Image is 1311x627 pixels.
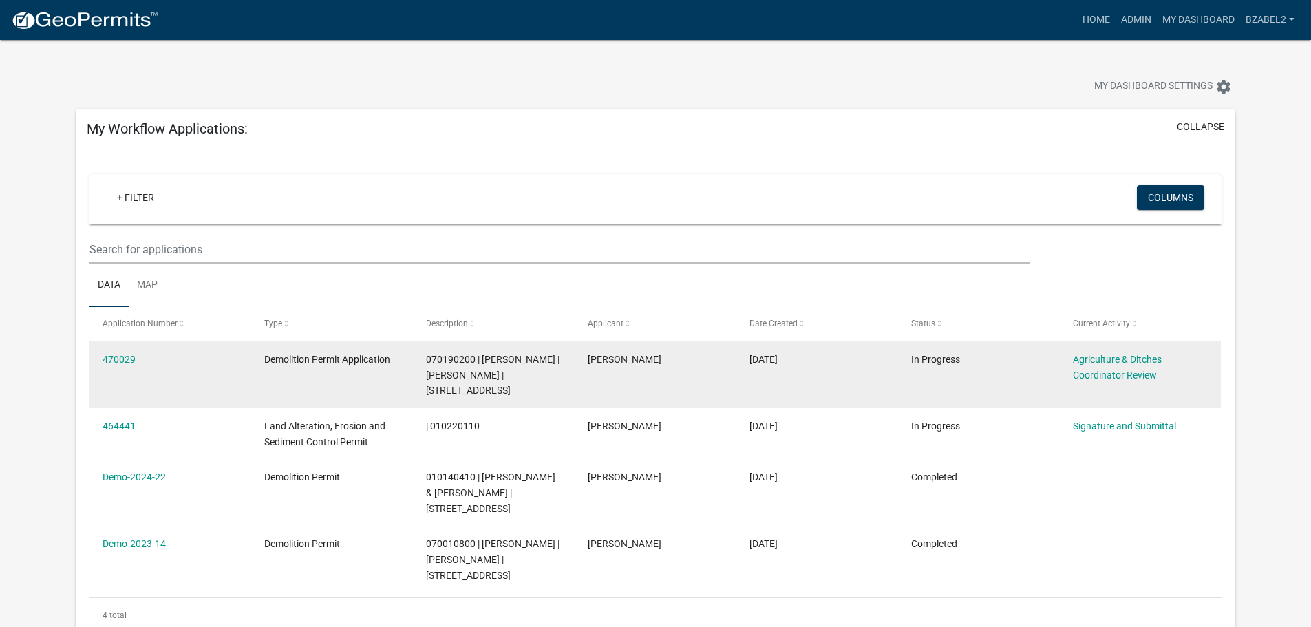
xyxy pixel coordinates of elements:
a: Admin [1116,7,1157,33]
span: Application Number [103,319,178,328]
a: 470029 [103,354,136,365]
datatable-header-cell: Application Number [89,307,251,340]
span: 09/15/2023 [749,538,778,549]
a: + Filter [106,185,165,210]
datatable-header-cell: Date Created [736,307,898,340]
span: | 010220110 [426,421,480,432]
span: 12/20/2023 [749,471,778,482]
a: Signature and Submittal [1073,421,1176,432]
span: 070010800 | ALLEN W NELSON | JANE R NELSON | 25836 170TH ST [426,538,559,581]
span: Land Alteration, Erosion and Sediment Control Permit [264,421,385,447]
a: Demo-2023-14 [103,538,166,549]
a: Map [129,264,166,308]
span: Brian Zabel [588,421,661,432]
a: Home [1077,7,1116,33]
span: Brian Zabel [588,354,661,365]
span: Demolition Permit [264,471,340,482]
a: bzabel2 [1240,7,1300,33]
span: In Progress [911,421,960,432]
span: 010140410 | MICHAEL J & DARLA K JEWISON | 35317 50TH ST [426,471,555,514]
span: Status [911,319,935,328]
button: Columns [1137,185,1204,210]
a: Data [89,264,129,308]
button: My Dashboard Settingssettings [1083,73,1243,100]
input: Search for applications [89,235,1029,264]
span: Type [264,319,282,328]
datatable-header-cell: Applicant [575,307,736,340]
a: Demo-2024-22 [103,471,166,482]
datatable-header-cell: Status [897,307,1059,340]
span: Demolition Permit [264,538,340,549]
span: Brian Zabel [588,538,661,549]
span: Demolition Permit Application [264,354,390,365]
span: 070190200 | KEITH SCHLAAK | KELLY L SCHLAAK | 22069 130TH ST [426,354,559,396]
a: Agriculture & Ditches Coordinator Review [1073,354,1162,381]
datatable-header-cell: Type [251,307,413,340]
span: 08/27/2025 [749,354,778,365]
span: Applicant [588,319,623,328]
span: My Dashboard Settings [1094,78,1213,95]
a: My Dashboard [1157,7,1240,33]
datatable-header-cell: Current Activity [1059,307,1221,340]
span: Current Activity [1073,319,1130,328]
span: In Progress [911,354,960,365]
span: Completed [911,471,957,482]
i: settings [1215,78,1232,95]
h5: My Workflow Applications: [87,120,248,137]
span: Brian Zabel [588,471,661,482]
button: collapse [1177,120,1224,134]
a: 464441 [103,421,136,432]
span: Description [426,319,468,328]
span: Date Created [749,319,798,328]
span: 08/15/2025 [749,421,778,432]
datatable-header-cell: Description [413,307,575,340]
span: Completed [911,538,957,549]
